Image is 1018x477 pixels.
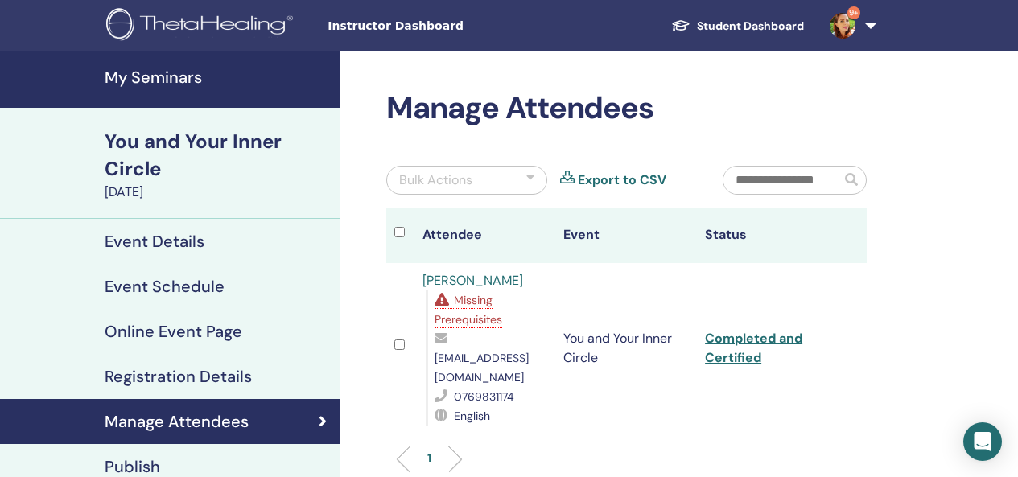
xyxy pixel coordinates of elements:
h4: Publish [105,457,160,476]
img: default.jpg [830,13,855,39]
h4: Registration Details [105,367,252,386]
div: Open Intercom Messenger [963,422,1002,461]
span: Instructor Dashboard [328,18,569,35]
h4: Event Schedule [105,277,225,296]
th: Event [555,208,697,263]
h2: Manage Attendees [386,90,867,127]
span: 0769831174 [454,389,514,404]
h4: My Seminars [105,68,330,87]
div: You and Your Inner Circle [105,128,330,183]
h4: Manage Attendees [105,412,249,431]
span: [EMAIL_ADDRESS][DOMAIN_NAME] [435,351,529,384]
th: Attendee [414,208,556,263]
p: 1 [427,450,431,467]
h4: Event Details [105,232,204,251]
span: 9+ [847,6,860,19]
span: Missing Prerequisites [435,293,502,327]
a: Export to CSV [578,171,666,190]
a: [PERSON_NAME] [422,272,523,289]
a: Student Dashboard [658,11,817,41]
div: Bulk Actions [399,171,472,190]
div: [DATE] [105,183,330,202]
img: logo.png [106,8,299,44]
a: You and Your Inner Circle[DATE] [95,128,340,202]
th: Status [697,208,839,263]
h4: Online Event Page [105,322,242,341]
span: English [454,409,490,423]
a: Completed and Certified [705,330,802,366]
td: You and Your Inner Circle [555,263,697,434]
img: graduation-cap-white.svg [671,19,690,32]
